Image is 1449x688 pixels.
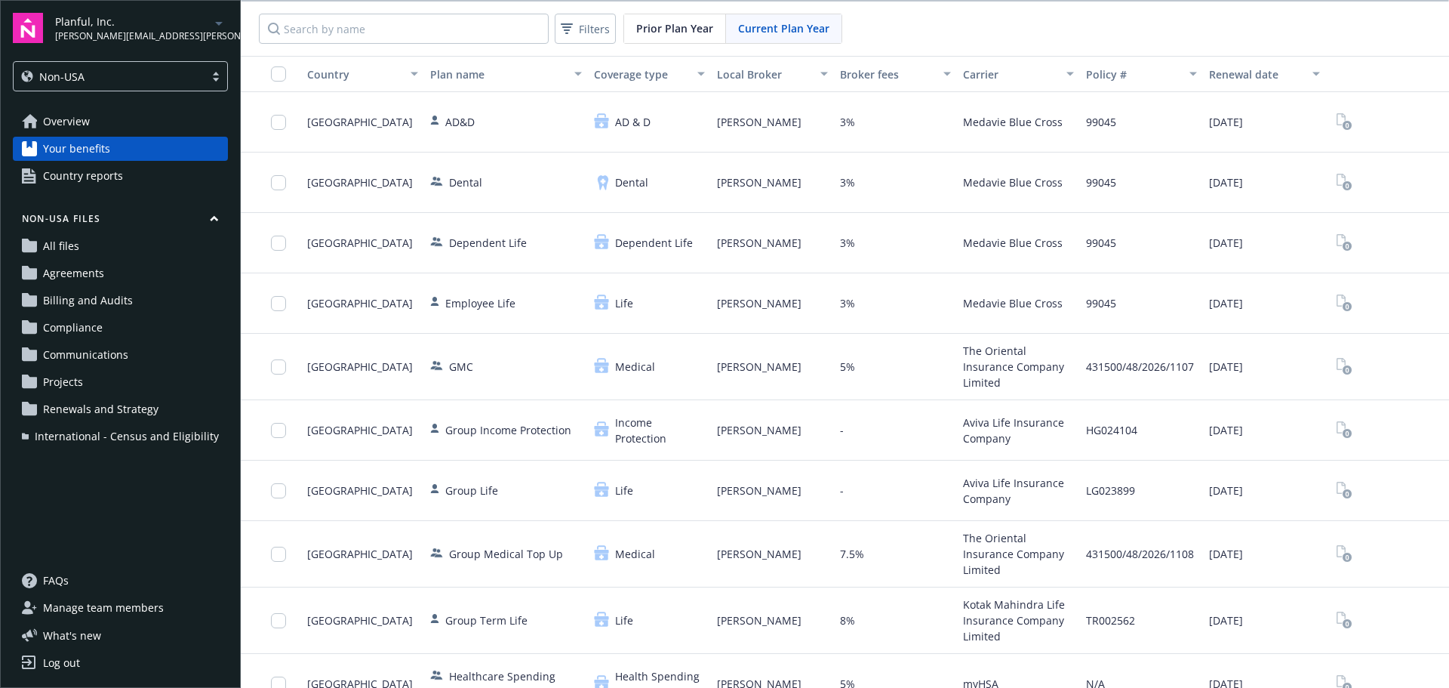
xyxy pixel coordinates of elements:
[43,569,69,593] span: FAQs
[1086,546,1194,562] span: 431500/48/2026/1108
[13,424,228,449] a: International - Census and Eligibility
[271,66,286,82] input: Select all
[424,56,588,92] button: Plan name
[963,415,1074,446] span: Aviva Life Insurance Company
[717,546,801,562] span: [PERSON_NAME]
[840,422,844,438] span: -
[43,164,123,188] span: Country reports
[271,613,286,628] input: Toggle Row Selected
[13,261,228,285] a: Agreements
[1203,56,1326,92] button: Renewal date
[307,483,413,498] span: [GEOGRAPHIC_DATA]
[445,114,475,130] span: AD&D
[963,597,1074,644] span: Kotak Mahindra Life Insurance Company Limited
[840,235,855,251] span: 3%
[717,235,801,251] span: [PERSON_NAME]
[271,359,286,375] input: Toggle Row Selected
[963,114,1063,130] span: Medavie Blue Cross
[1332,110,1356,134] span: View Plan Documents
[271,547,286,562] input: Toggle Row Selected
[1086,359,1194,375] span: 431500/48/2026/1107
[963,475,1074,507] span: Aviva Life Insurance Company
[13,164,228,188] a: Country reports
[1209,359,1243,375] span: [DATE]
[13,316,228,340] a: Compliance
[43,628,101,643] span: What ' s new
[430,66,565,82] div: Plan name
[271,483,286,498] input: Toggle Row Selected
[1332,418,1356,443] span: View Plan Documents
[43,316,103,340] span: Compliance
[594,66,688,82] div: Coverage type
[615,483,633,498] span: Life
[13,343,228,367] a: Communications
[615,546,655,562] span: Medical
[957,56,1080,92] button: Carrier
[636,20,713,36] span: Prior Plan Year
[307,66,401,82] div: Country
[259,14,549,44] input: Search by name
[615,235,693,251] span: Dependent Life
[1332,171,1356,195] span: View Plan Documents
[271,296,286,311] input: Toggle Row Selected
[834,56,957,92] button: Broker fees
[1209,66,1303,82] div: Renewal date
[615,114,651,130] span: AD & D
[307,174,413,190] span: [GEOGRAPHIC_DATA]
[1209,546,1243,562] span: [DATE]
[55,14,210,29] span: Planful, Inc.
[1086,174,1116,190] span: 99045
[271,236,286,251] input: Toggle Row Selected
[717,612,801,628] span: [PERSON_NAME]
[717,174,801,190] span: [PERSON_NAME]
[13,110,228,134] a: Overview
[579,21,610,37] span: Filters
[307,546,413,562] span: [GEOGRAPHIC_DATA]
[1209,174,1243,190] span: [DATE]
[13,212,228,231] button: Non-USA Files
[1080,56,1203,92] button: Policy #
[840,483,844,498] span: -
[717,422,801,438] span: [PERSON_NAME]
[43,370,83,394] span: Projects
[445,612,528,628] span: Group Term Life
[558,18,613,40] span: Filters
[717,359,801,375] span: [PERSON_NAME]
[717,114,801,130] span: [PERSON_NAME]
[1086,483,1135,498] span: LG023899
[1332,292,1356,316] a: View Plan Documents
[711,56,834,92] button: Local Broker
[1209,483,1243,498] span: [DATE]
[43,343,128,367] span: Communications
[43,110,90,134] span: Overview
[615,612,633,628] span: Life
[307,114,413,130] span: [GEOGRAPHIC_DATA]
[43,596,164,620] span: Manage team members
[963,174,1063,190] span: Medavie Blue Cross
[840,546,864,562] span: 7.5%
[840,295,855,311] span: 3%
[13,596,228,620] a: Manage team members
[717,66,811,82] div: Local Broker
[717,295,801,311] span: [PERSON_NAME]
[1332,479,1356,503] span: View Plan Documents
[1332,542,1356,566] span: View Plan Documents
[963,343,1074,390] span: The Oriental Insurance Company Limited
[43,234,79,258] span: All files
[449,546,563,562] span: Group Medical Top Up
[963,66,1057,82] div: Carrier
[1086,114,1116,130] span: 99045
[307,422,413,438] span: [GEOGRAPHIC_DATA]
[39,69,85,85] span: Non-USA
[1332,231,1356,255] span: View Plan Documents
[840,114,855,130] span: 3%
[1332,355,1356,379] a: View Plan Documents
[840,66,934,82] div: Broker fees
[449,174,482,190] span: Dental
